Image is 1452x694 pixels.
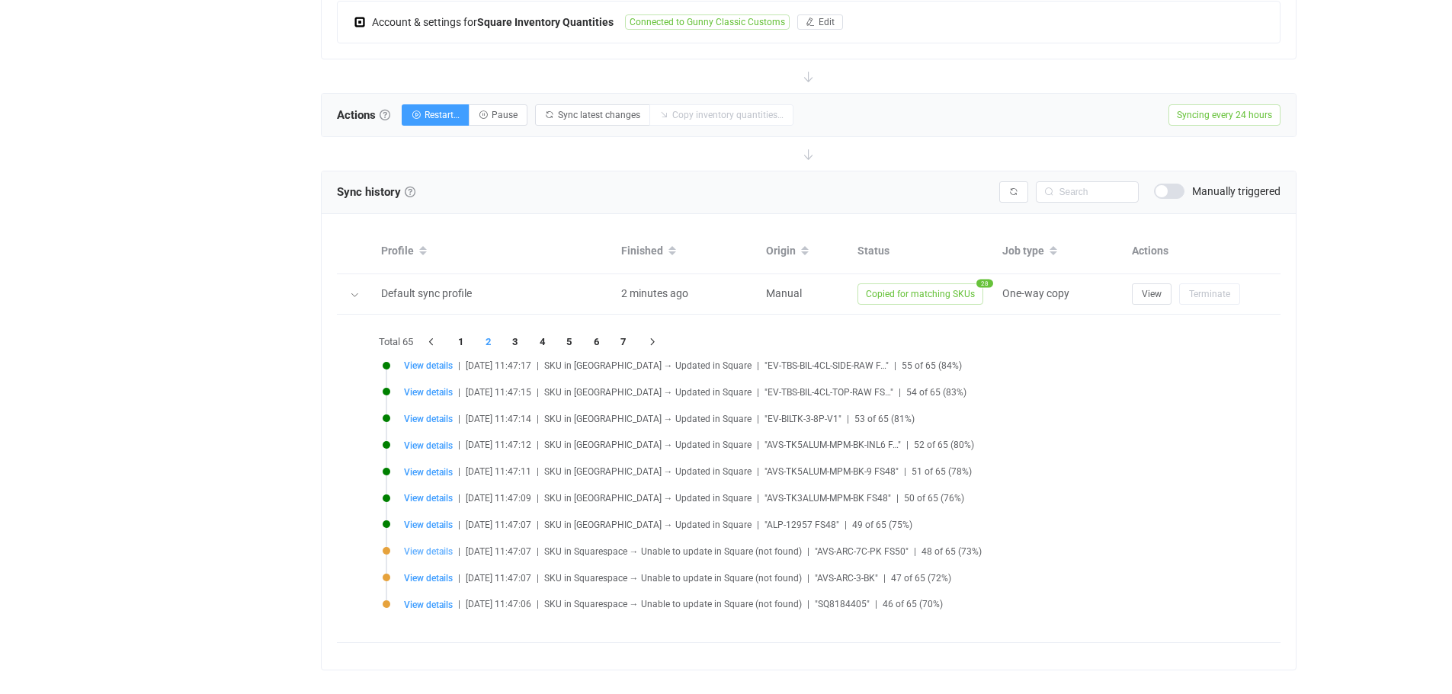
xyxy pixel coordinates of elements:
span: | [845,520,847,530]
span: | [757,387,759,398]
span: Account & settings for [372,16,477,28]
button: Copy inventory quantities… [649,104,793,126]
span: Connected to Gunny Classic Customs [625,14,790,30]
span: | [537,387,539,398]
span: 54 of 65 (83%) [906,387,966,398]
span: 52 of 65 (80%) [914,440,974,450]
span: SKU in Squarespace → Unable to update in Square (not found) [544,573,802,584]
span: | [904,466,906,477]
span: View details [404,467,453,478]
span: | [757,466,759,477]
div: Origin [758,238,850,264]
span: Actions [337,104,390,126]
span: SKU in Squarespace → Unable to update in Square (not found) [544,599,802,609]
span: | [537,466,539,477]
span: | [875,599,877,609]
span: SKU in [GEOGRAPHIC_DATA] → Updated in Square [544,387,752,398]
span: | [807,599,809,609]
span: One-way copy [1002,287,1069,299]
button: Edit [797,14,843,30]
span: [DATE] 11:47:14 [466,414,531,424]
span: "EV-TBS-BIL-4CL-SIDE-RAW F…" [764,360,889,371]
span: "AVS-TK5ALUM-MPM-BK-9 FS48" [764,466,899,477]
span: "AVS-ARC-7C-PK FS50" [815,546,909,557]
span: View details [404,440,453,451]
span: | [458,360,460,371]
div: Manual [758,285,850,302]
span: 53 of 65 (81%) [854,414,915,424]
span: "AVS-ARC-3-BK" [815,573,878,584]
span: 46 of 65 (70%) [883,599,943,609]
span: | [458,573,460,584]
span: | [458,414,460,424]
span: | [757,520,759,530]
div: Job type [995,238,1124,264]
span: "AVS-TK3ALUM-MPM-BK FS48" [764,493,891,504]
span: 47 of 65 (72%) [891,573,951,584]
span: View details [404,520,453,530]
span: Sync history [337,185,401,199]
span: | [537,599,539,609]
span: [DATE] 11:47:07 [466,573,531,584]
span: SKU in [GEOGRAPHIC_DATA] → Updated in Square [544,466,752,477]
span: 49 of 65 (75%) [852,520,912,530]
span: "EV-TBS-BIL-4CL-TOP-RAW FS…" [764,387,893,398]
input: Search [1036,181,1139,203]
span: SKU in [GEOGRAPHIC_DATA] → Updated in Square [544,493,752,504]
span: 2 minutes ago [621,287,688,299]
span: Copy inventory quantities… [672,110,784,120]
span: View details [404,493,453,504]
span: Pause [492,110,518,120]
button: View [1132,283,1172,305]
span: | [896,493,899,504]
span: | [458,493,460,504]
span: Syncing every 24 hours [1168,104,1281,126]
button: Terminate [1179,283,1240,305]
span: View [1142,289,1162,299]
b: Square Inventory Quantities [477,16,614,28]
li: 6 [583,331,611,353]
span: [DATE] 11:47:09 [466,493,531,504]
span: | [537,414,539,424]
span: | [537,493,539,504]
div: Finished [614,238,758,264]
span: Total 65 [379,331,413,353]
span: SKU in Squarespace → Unable to update in Square (not found) [544,546,802,557]
span: SKU in [GEOGRAPHIC_DATA] → Updated in Square [544,414,752,424]
span: 28 [976,279,993,287]
span: View details [404,360,453,371]
span: Default sync profile [381,287,472,299]
span: View details [404,414,453,424]
span: SKU in [GEOGRAPHIC_DATA] → Updated in Square [544,360,752,371]
span: Sync latest changes [558,110,640,120]
span: | [537,440,539,450]
span: | [537,573,539,584]
span: | [883,573,886,584]
span: [DATE] 11:47:17 [466,360,531,371]
span: | [537,360,539,371]
div: Actions [1124,242,1281,260]
span: Edit [819,17,835,27]
span: | [458,440,460,450]
span: [DATE] 11:47:11 [466,466,531,477]
li: 5 [556,331,583,353]
li: 1 [447,331,475,353]
span: | [807,546,809,557]
li: 7 [610,331,637,353]
div: Profile [373,238,614,264]
span: "EV-BILTK-3-8P-V1" [764,414,841,424]
span: [DATE] 11:47:15 [466,387,531,398]
li: 3 [502,331,529,353]
button: Pause [469,104,527,126]
li: 4 [529,331,556,353]
li: 2 [475,331,502,353]
span: | [894,360,896,371]
span: SKU in [GEOGRAPHIC_DATA] → Updated in Square [544,440,752,450]
span: View details [404,387,453,398]
span: [DATE] 11:47:12 [466,440,531,450]
span: | [458,520,460,530]
span: Terminate [1189,289,1230,299]
span: [DATE] 11:47:06 [466,599,531,609]
span: | [757,414,759,424]
img: square.png [353,15,367,29]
